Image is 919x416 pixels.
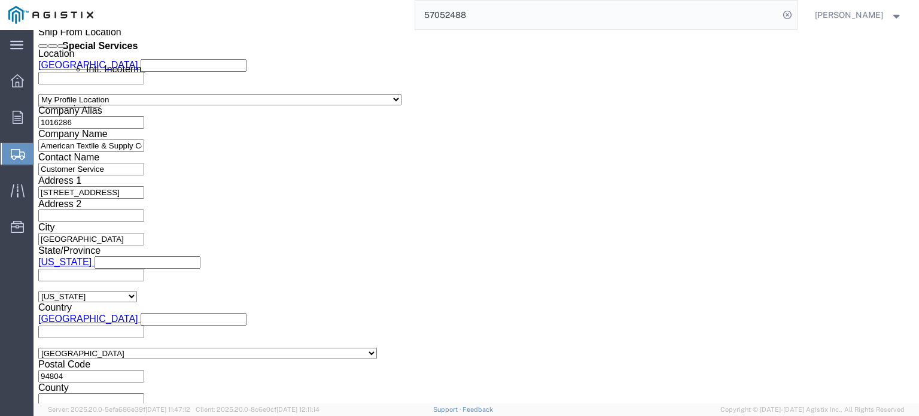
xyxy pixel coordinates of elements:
span: [DATE] 11:47:12 [145,406,190,413]
input: Search for shipment number, reference number [415,1,779,29]
a: Support [433,406,463,413]
span: Server: 2025.20.0-5efa686e39f [48,406,190,413]
span: [DATE] 12:11:14 [276,406,319,413]
button: [PERSON_NAME] [814,8,903,22]
a: Feedback [462,406,493,413]
span: Client: 2025.20.0-8c6e0cf [196,406,319,413]
span: Zachary Curliano [815,8,883,22]
iframe: FS Legacy Container [34,30,919,403]
span: Copyright © [DATE]-[DATE] Agistix Inc., All Rights Reserved [720,405,905,415]
img: logo [8,6,93,24]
